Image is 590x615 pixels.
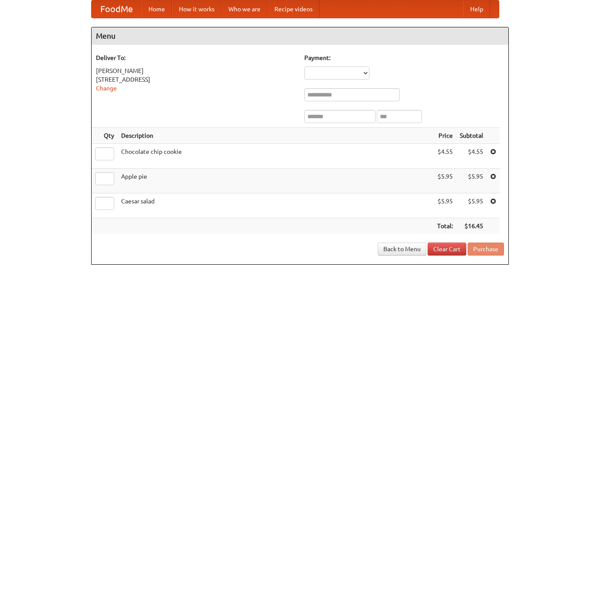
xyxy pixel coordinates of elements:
[456,128,487,144] th: Subtotal
[142,0,172,18] a: Home
[267,0,320,18] a: Recipe videos
[172,0,221,18] a: How it works
[456,144,487,169] td: $4.55
[92,0,142,18] a: FoodMe
[456,193,487,218] td: $5.95
[92,128,118,144] th: Qty
[221,0,267,18] a: Who we are
[434,128,456,144] th: Price
[96,66,296,75] div: [PERSON_NAME]
[434,144,456,169] td: $4.55
[92,27,508,45] h4: Menu
[118,169,434,193] td: Apple pie
[378,243,426,256] a: Back to Menu
[434,169,456,193] td: $5.95
[468,243,504,256] button: Purchase
[96,75,296,84] div: [STREET_ADDRESS]
[456,218,487,234] th: $16.45
[118,128,434,144] th: Description
[434,218,456,234] th: Total:
[434,193,456,218] td: $5.95
[456,169,487,193] td: $5.95
[118,193,434,218] td: Caesar salad
[304,53,504,62] h5: Payment:
[96,53,296,62] h5: Deliver To:
[96,85,117,92] a: Change
[463,0,490,18] a: Help
[118,144,434,169] td: Chocolate chip cookie
[428,243,466,256] a: Clear Cart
